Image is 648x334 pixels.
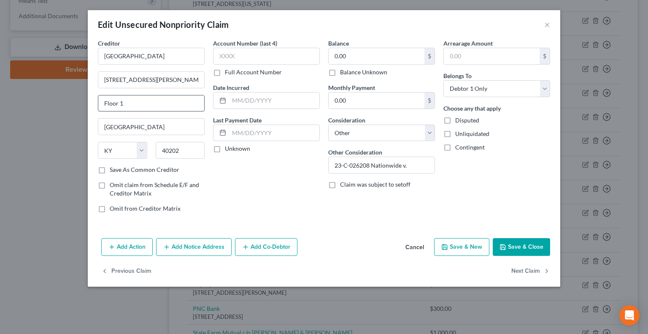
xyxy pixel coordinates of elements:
div: Edit Unsecured Nonpriority Claim [98,19,229,30]
label: Balance Unknown [340,68,387,76]
span: Omit from Creditor Matrix [110,205,181,212]
input: Specify... [329,157,435,173]
span: Unliquidated [455,130,489,137]
input: Search creditor by name... [98,48,205,65]
label: Other Consideration [328,148,382,157]
label: Date Incurred [213,83,249,92]
label: Full Account Number [225,68,282,76]
div: Open Intercom Messenger [619,305,640,326]
span: Belongs To [443,72,472,79]
input: Enter city... [98,119,204,135]
label: Unknown [225,144,250,153]
button: Save & New [434,238,489,256]
input: Apt, Suite, etc... [98,95,204,111]
button: Cancel [399,239,431,256]
input: XXXX [213,48,320,65]
span: Creditor [98,40,120,47]
label: Consideration [328,116,365,125]
input: Enter zip... [156,142,205,159]
button: Next Claim [511,263,550,280]
div: $ [540,48,550,64]
label: Last Payment Date [213,116,262,125]
button: Add Notice Address [156,238,232,256]
button: Save & Close [493,238,550,256]
label: Choose any that apply [443,104,501,113]
span: Claim was subject to setoff [340,181,410,188]
label: Account Number (last 4) [213,39,277,48]
input: Enter address... [98,72,204,88]
button: Add Co-Debtor [235,238,297,256]
input: 0.00 [444,48,540,64]
label: Balance [328,39,349,48]
input: 0.00 [329,92,424,109]
div: $ [424,92,435,109]
span: Omit claim from Schedule E/F and Creditor Matrix [110,181,199,197]
div: $ [424,48,435,64]
label: Arrearage Amount [443,39,493,48]
button: Previous Claim [101,263,151,280]
span: Contingent [455,144,485,151]
span: Disputed [455,117,479,124]
button: × [544,19,550,30]
input: MM/DD/YYYY [229,92,319,109]
input: 0.00 [329,48,424,64]
label: Monthly Payment [328,83,375,92]
input: MM/DD/YYYY [229,125,319,141]
button: Add Action [101,238,153,256]
label: Save As Common Creditor [110,166,179,174]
